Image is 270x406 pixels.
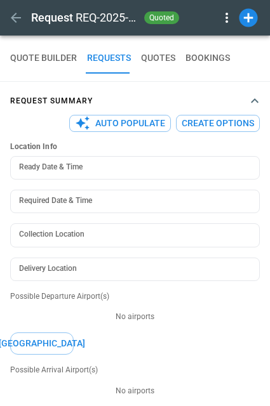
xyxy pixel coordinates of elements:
input: Choose date [10,156,251,180]
p: Possible Departure Airport(s) [10,291,260,302]
button: [GEOGRAPHIC_DATA] [10,332,74,355]
p: No airports [10,311,260,322]
p: No airports [10,386,260,396]
button: Auto Populate [69,115,171,132]
h4: Request Summary [10,98,93,104]
button: BOOKINGS [186,43,230,74]
button: QUOTES [141,43,175,74]
button: QUOTE BUILDER [10,43,77,74]
h1: Request [31,10,73,25]
input: Choose date [10,190,251,213]
h2: REQ-2025-010756 [76,10,139,25]
h6: Location Info [10,142,260,152]
button: REQUESTS [87,43,131,74]
span: quoted [147,13,177,22]
p: Possible Arrival Airport(s) [10,365,260,376]
button: Create Options [176,115,260,132]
